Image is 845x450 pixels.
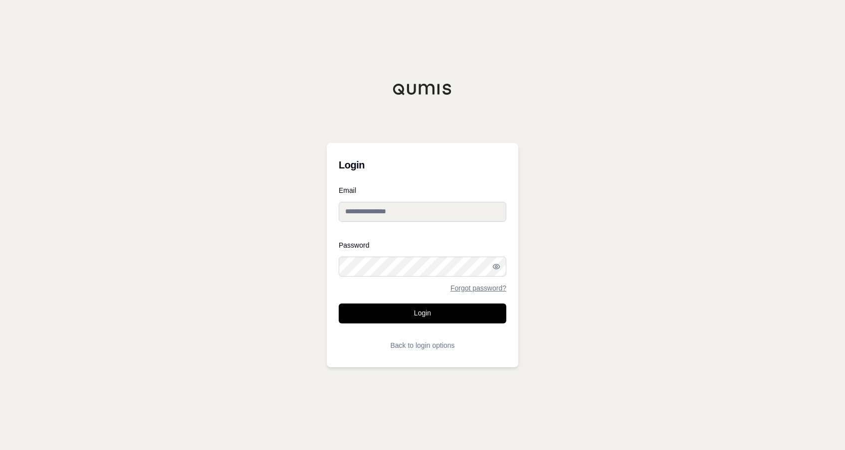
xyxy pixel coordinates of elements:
[339,242,506,249] label: Password
[339,335,506,355] button: Back to login options
[450,285,506,292] a: Forgot password?
[339,303,506,323] button: Login
[339,187,506,194] label: Email
[393,83,452,95] img: Qumis
[339,155,506,175] h3: Login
